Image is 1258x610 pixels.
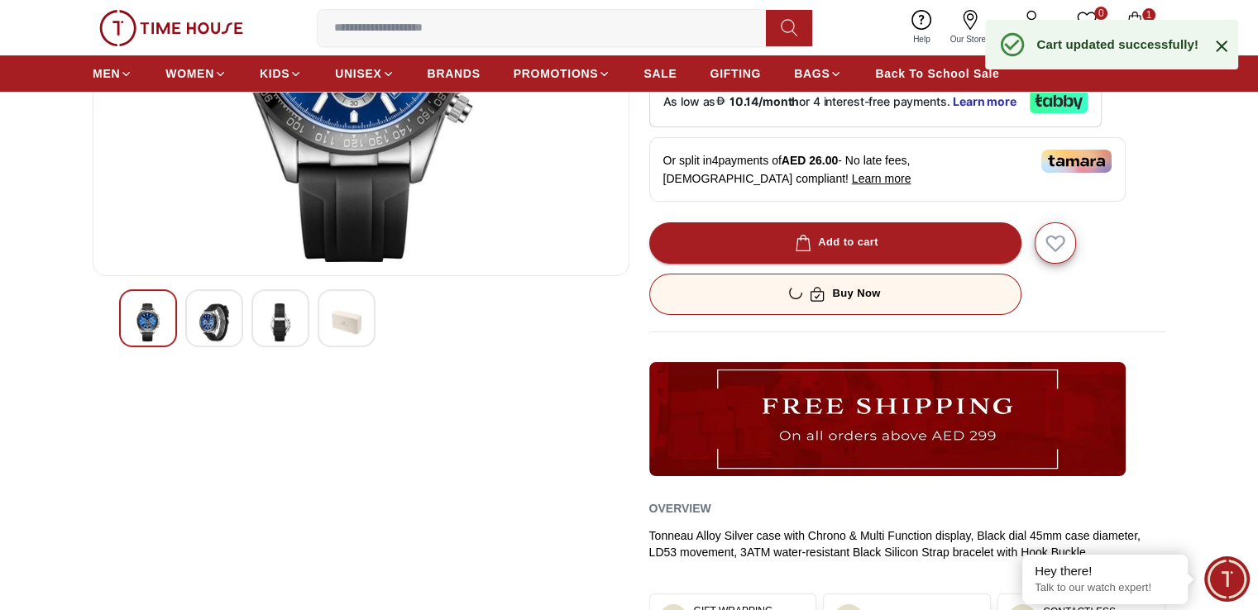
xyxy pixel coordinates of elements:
span: Our Stores [944,33,997,45]
div: Or split in 4 payments of - No late fees, [DEMOGRAPHIC_DATA] compliant! [649,137,1126,202]
a: MEN [93,59,132,88]
div: Chat Widget [1204,556,1250,602]
span: AED 26.00 [782,154,838,167]
span: 1 [1142,8,1155,21]
div: Add to cart [792,233,878,252]
span: SALE [643,65,677,82]
img: Kenneth Scott Men's Black Dial Chrono & Multi Function Watch - K23149-SSBB [133,303,163,341]
a: Our Stores [940,7,1000,49]
img: Kenneth Scott Men's Black Dial Chrono & Multi Function Watch - K23149-SSBB [199,303,229,341]
div: Tonneau Alloy Silver case with Chrono & Multi Function display, Black dial 45mm case diameter, LD... [649,527,1166,560]
span: Learn more [852,172,911,185]
span: Help [906,33,937,45]
span: Back To School Sale [875,65,999,82]
a: 0Wishlist [1063,7,1111,49]
a: Back To School Sale [875,59,999,88]
a: KIDS [260,59,302,88]
img: Kenneth Scott Men's Black Dial Chrono & Multi Function Watch - K23149-SSBB [332,303,361,341]
a: WOMEN [165,59,227,88]
span: PROMOTIONS [514,65,599,82]
img: ... [99,10,243,46]
img: Kenneth Scott Men's Black Dial Chrono & Multi Function Watch - K23149-SSBB [265,303,295,341]
img: ... [649,362,1126,476]
p: Talk to our watch expert! [1035,581,1175,595]
span: UNISEX [335,65,381,82]
div: Hey there! [1035,563,1175,579]
div: Cart updated successfully! [1036,36,1198,53]
a: Help [903,7,940,49]
span: BRANDS [428,65,481,82]
a: BRANDS [428,59,481,88]
a: BAGS [794,59,842,88]
span: WOMEN [165,65,214,82]
span: MEN [93,65,120,82]
span: KIDS [260,65,289,82]
a: UNISEX [335,59,394,88]
a: GIFTING [710,59,761,88]
button: Add to cart [649,222,1021,264]
button: 1My Bag [1111,8,1159,47]
img: Tamara [1041,150,1112,173]
span: BAGS [794,65,830,82]
span: 0 [1094,7,1107,20]
a: SALE [643,59,677,88]
h2: Overview [649,496,711,521]
a: PROMOTIONS [514,59,611,88]
span: GIFTING [710,65,761,82]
